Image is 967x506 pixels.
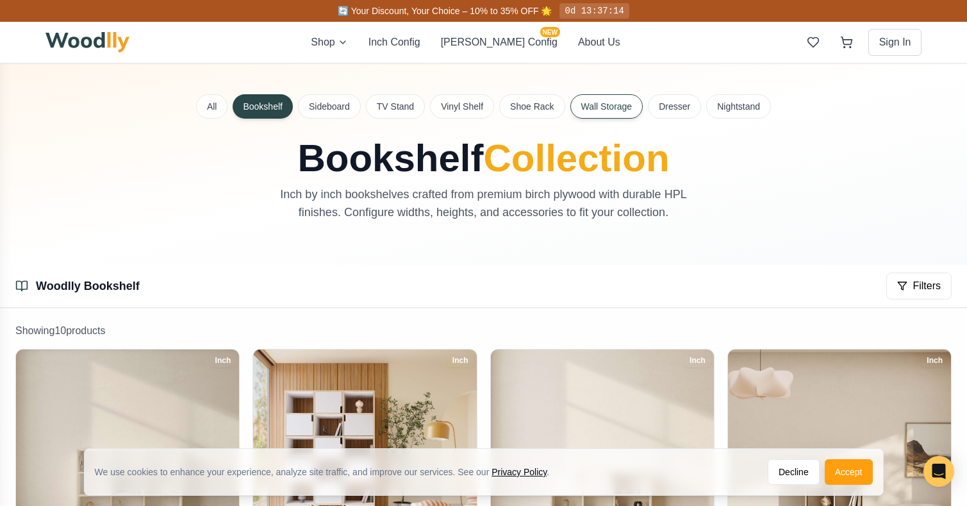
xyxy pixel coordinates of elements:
div: Inch [210,353,237,367]
button: Decline [768,459,820,485]
button: Inch Config [368,35,420,50]
span: 🔄 Your Discount, Your Choice – 10% to 35% OFF 🌟 [338,6,552,16]
button: Shop [311,35,347,50]
button: Vinyl Shelf [430,94,494,119]
button: TV Stand [366,94,425,119]
a: Woodlly Bookshelf [36,280,140,292]
div: We use cookies to enhance your experience, analyze site traffic, and improve our services. See our . [95,466,560,478]
button: Dresser [648,94,701,119]
button: Sign In [868,29,922,56]
div: Inch [684,353,711,367]
button: Wall Storage [570,94,643,119]
div: Inch [921,353,948,367]
div: 0d 13:37:14 [559,3,629,19]
button: Sideboard [298,94,361,119]
button: Filters [886,273,952,299]
img: Woodlly [45,32,130,53]
a: Privacy Policy [492,467,547,477]
p: Showing 10 product s [15,323,952,339]
div: Open Intercom Messenger [923,456,954,487]
button: Nightstand [706,94,771,119]
div: Inch [447,353,474,367]
button: All [196,94,228,119]
p: Inch by inch bookshelves crafted from premium birch plywood with durable HPL finishes. Configure ... [269,185,699,221]
button: Bookshelf [233,94,292,119]
button: [PERSON_NAME] ConfigNEW [441,35,558,50]
button: About Us [578,35,620,50]
h1: Bookshelf [197,139,771,178]
span: Collection [484,137,670,180]
span: NEW [540,27,560,37]
span: Filters [913,278,941,294]
button: Shoe Rack [499,94,565,119]
button: Accept [825,459,873,485]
